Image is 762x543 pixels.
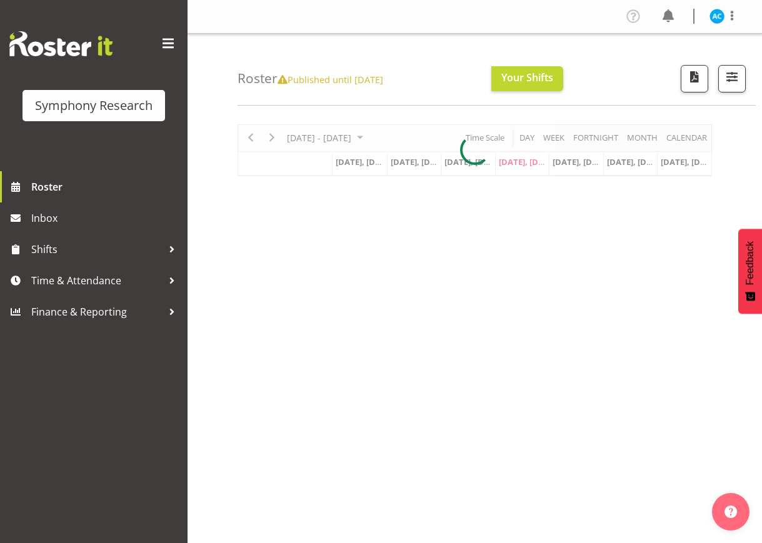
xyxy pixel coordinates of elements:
[9,31,113,56] img: Rosterit website logo
[738,229,762,314] button: Feedback - Show survey
[744,241,756,285] span: Feedback
[491,66,563,91] button: Your Shifts
[681,65,708,92] button: Download a PDF of the roster according to the set date range.
[278,73,383,86] span: Published until [DATE]
[709,9,724,24] img: abbey-craib10174.jpg
[31,240,163,259] span: Shifts
[31,177,181,196] span: Roster
[501,71,553,84] span: Your Shifts
[35,96,153,115] div: Symphony Research
[31,209,181,227] span: Inbox
[238,71,383,86] h4: Roster
[31,302,163,321] span: Finance & Reporting
[31,271,163,290] span: Time & Attendance
[724,506,737,518] img: help-xxl-2.png
[718,65,746,92] button: Filter Shifts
